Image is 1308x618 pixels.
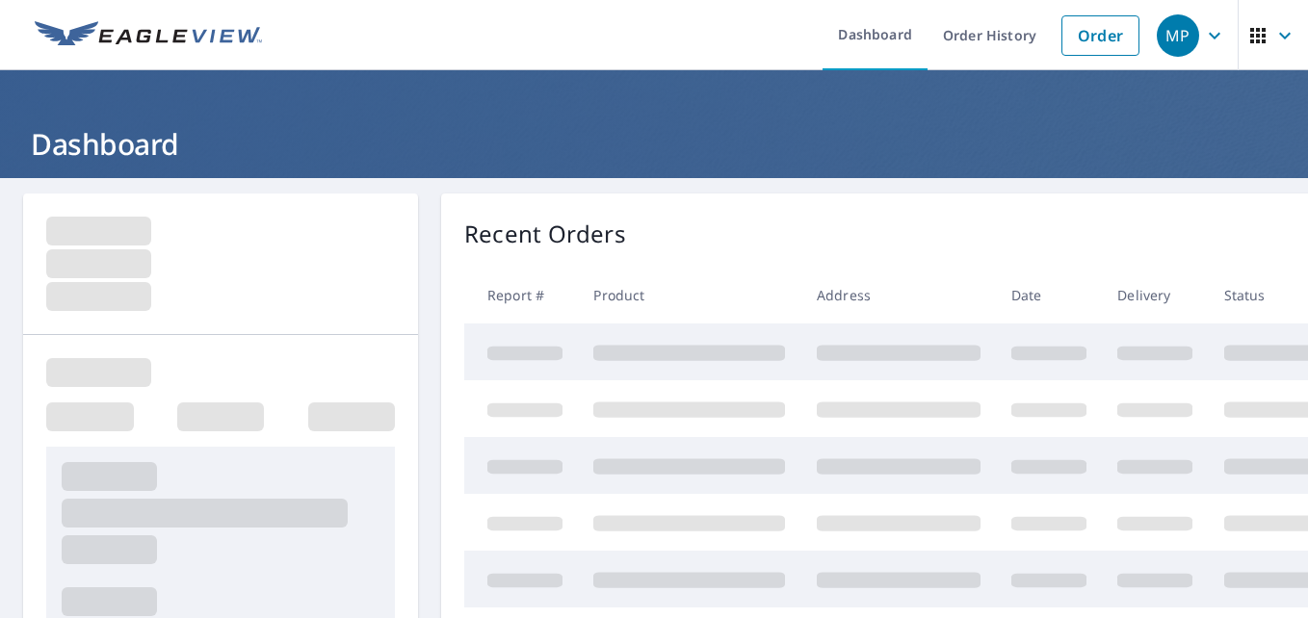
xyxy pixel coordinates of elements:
th: Product [578,267,800,323]
div: MP [1157,14,1199,57]
th: Address [801,267,996,323]
th: Report # [464,267,578,323]
p: Recent Orders [464,217,626,251]
a: Order [1061,15,1139,56]
img: EV Logo [35,21,262,50]
h1: Dashboard [23,124,1285,164]
th: Date [996,267,1102,323]
th: Delivery [1102,267,1208,323]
